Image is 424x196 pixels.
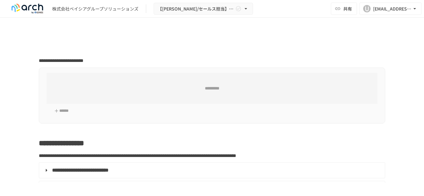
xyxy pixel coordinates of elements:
button: U[EMAIL_ADDRESS][DOMAIN_NAME] [359,2,422,15]
div: U [363,5,371,12]
button: 【[PERSON_NAME]/セールス担当】株式会社ベイシアグループソリューションズ様_導入支援サポート [154,3,253,15]
img: logo-default@2x-9cf2c760.svg [7,4,47,14]
button: 共有 [331,2,357,15]
span: 【[PERSON_NAME]/セールス担当】株式会社ベイシアグループソリューションズ様_導入支援サポート [158,5,234,13]
div: 株式会社ベイシアグループソリューションズ [52,6,138,12]
div: [EMAIL_ADDRESS][DOMAIN_NAME] [373,5,412,13]
span: 共有 [343,5,352,12]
